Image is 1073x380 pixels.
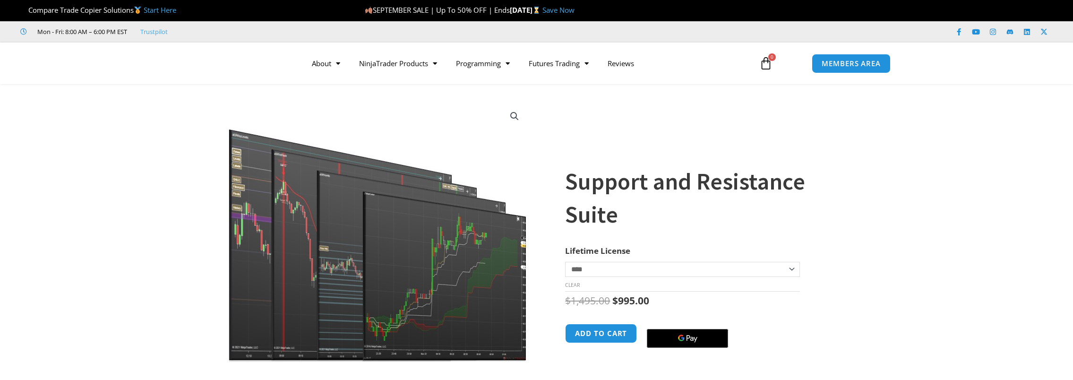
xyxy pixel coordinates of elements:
a: Clear options [565,282,580,288]
h1: Support and Resistance Suite [565,165,841,231]
a: 0 [745,50,787,77]
label: Lifetime License [565,245,630,256]
span: SEPTEMBER SALE | Up To 50% OFF | Ends [365,5,510,15]
a: Programming [446,52,519,74]
strong: [DATE] [510,5,542,15]
a: Reviews [598,52,644,74]
img: ⌛ [533,7,540,14]
a: NinjaTrader Products [350,52,446,74]
img: Support and Resistance Suite 1 [226,101,530,362]
img: 🥇 [134,7,141,14]
a: Save Now [542,5,575,15]
button: Add to cart [565,324,637,343]
iframe: Secure payment input frame [645,322,730,323]
img: 🏆 [21,7,28,14]
a: Futures Trading [519,52,598,74]
span: Mon - Fri: 8:00 AM – 6:00 PM EST [35,26,127,37]
img: LogoAI | Affordable Indicators – NinjaTrader [182,46,284,80]
button: Buy with GPay [647,329,728,348]
a: View full-screen image gallery [506,108,523,125]
a: Start Here [144,5,176,15]
span: MEMBERS AREA [822,60,881,67]
span: 0 [768,53,776,61]
bdi: 1,495.00 [565,294,610,307]
img: 🍂 [365,7,372,14]
a: MEMBERS AREA [812,54,891,73]
span: $ [565,294,571,307]
nav: Menu [302,52,748,74]
a: Trustpilot [140,26,168,37]
a: About [302,52,350,74]
span: $ [612,294,618,307]
span: Compare Trade Copier Solutions [20,5,176,15]
bdi: 995.00 [612,294,649,307]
